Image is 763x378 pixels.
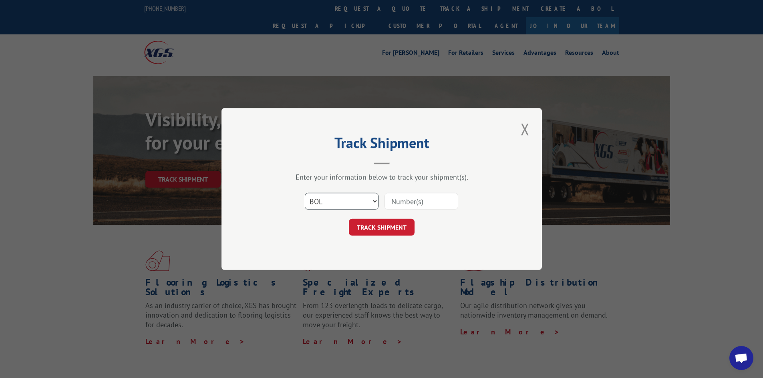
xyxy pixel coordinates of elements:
[349,219,415,236] button: TRACK SHIPMENT
[262,137,502,152] h2: Track Shipment
[385,193,458,210] input: Number(s)
[729,346,753,370] a: Open chat
[518,118,532,140] button: Close modal
[262,172,502,182] div: Enter your information below to track your shipment(s).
